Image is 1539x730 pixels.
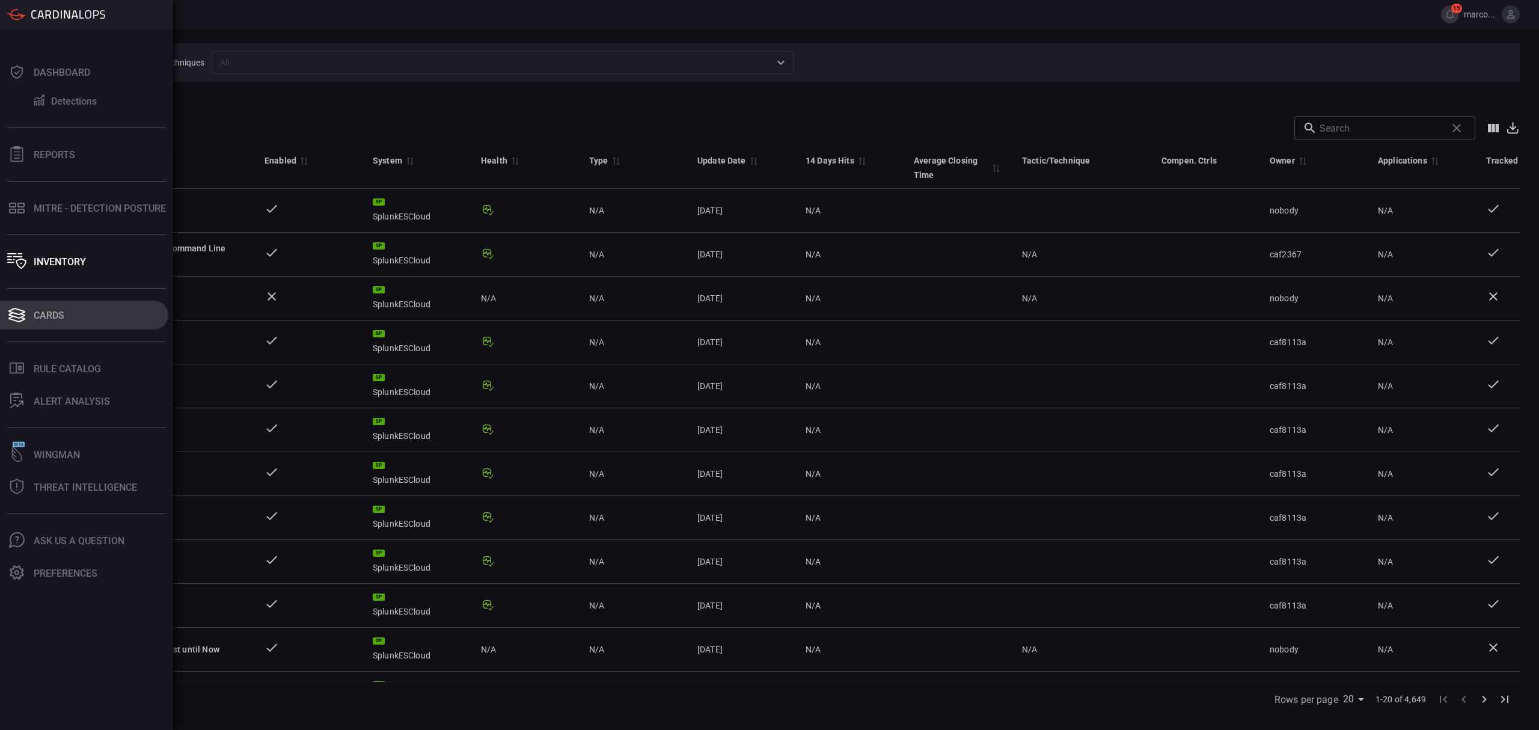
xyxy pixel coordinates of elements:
[296,155,311,166] span: Sort by Enabled descending
[806,293,821,303] span: N/A
[1161,153,1217,168] div: Compen. Ctrls
[773,54,789,71] button: Open
[1270,424,1359,436] div: caf8113a
[589,601,604,610] span: N/A
[589,293,604,303] span: N/A
[1378,293,1393,303] span: N/A
[34,149,75,161] div: Reports
[1378,425,1393,435] span: N/A
[1378,206,1393,215] span: N/A
[1495,689,1515,710] button: Go to last page
[1378,250,1393,259] span: N/A
[34,396,110,407] div: ALERT ANALYSIS
[373,198,385,206] div: SP
[265,153,296,168] div: Enabled
[806,153,854,168] div: 14 Days Hits
[1022,153,1090,168] div: Tactic/Technique
[1270,468,1359,480] div: caf8113a
[914,153,988,182] div: Average Closing Time
[1378,645,1393,654] span: N/A
[373,153,402,168] div: System
[1343,690,1368,709] div: Rows per page
[1270,336,1359,348] div: caf8113a
[373,681,462,705] div: SplunkESCloud
[373,286,462,310] div: SplunkESCloud
[34,449,80,461] div: Wingman
[507,155,522,166] span: Sort by Health ascending
[589,425,604,435] span: N/A
[373,242,385,250] div: SP
[688,408,796,452] td: [DATE]
[1375,693,1426,705] span: 1-20 of 4,649
[1274,693,1338,707] label: Rows per page
[373,330,385,337] div: SP
[1427,155,1442,166] span: Sort by Applications descending
[1270,204,1359,216] div: nobody
[589,337,604,347] span: N/A
[589,153,608,168] div: Type
[688,189,796,233] td: [DATE]
[34,568,97,579] div: Preferences
[215,55,770,70] input: All
[806,557,821,566] span: N/A
[1446,118,1467,138] span: Clear search
[806,337,821,347] span: N/A
[1451,4,1462,13] span: 15
[1474,689,1495,710] button: Go to next page
[1270,643,1359,655] div: nobody
[1270,380,1359,392] div: caf8113a
[589,645,604,654] span: N/A
[854,155,869,166] span: Sort by 14 Days Hits descending
[373,506,385,513] div: SP
[481,292,496,304] span: N/A
[688,628,796,672] td: [DATE]
[806,425,821,435] span: N/A
[481,153,507,168] div: Health
[1505,121,1520,135] button: Export
[1464,10,1497,19] span: marco.[PERSON_NAME]
[481,643,496,655] span: N/A
[373,550,462,574] div: SplunkESCloud
[373,374,462,398] div: SplunkESCloud
[1441,5,1459,23] button: 15
[1270,556,1359,568] div: caf8113a
[373,550,385,557] div: SP
[1270,292,1359,304] div: nobody
[373,462,462,486] div: SplunkESCloud
[1378,153,1427,168] div: Applications
[806,469,821,479] span: N/A
[373,594,462,618] div: SplunkESCloud
[373,418,462,442] div: SplunkESCloud
[589,513,604,523] span: N/A
[402,155,417,166] span: Sort by System ascending
[806,206,821,215] span: N/A
[688,233,796,277] td: [DATE]
[589,557,604,566] span: N/A
[806,645,821,654] span: N/A
[1433,693,1454,704] span: Go to first page
[34,67,90,78] div: Dashboard
[1022,293,1037,303] span: N/A
[1295,155,1309,166] span: Sort by Owner ascending
[1474,693,1495,704] span: Go to next page
[373,637,385,645] div: SP
[1378,557,1393,566] span: N/A
[697,153,746,168] div: Update Date
[608,155,623,166] span: Sort by Type descending
[988,162,1003,173] span: Sort by Average Closing Time descending
[589,381,604,391] span: N/A
[373,374,385,381] div: SP
[589,469,604,479] span: N/A
[746,155,760,166] span: Sort by Update Date descending
[34,256,86,268] div: Inventory
[34,535,124,547] div: Ask Us A Question
[1518,155,1532,166] span: Sort by Tracked descending
[373,198,462,222] div: SplunkESCloud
